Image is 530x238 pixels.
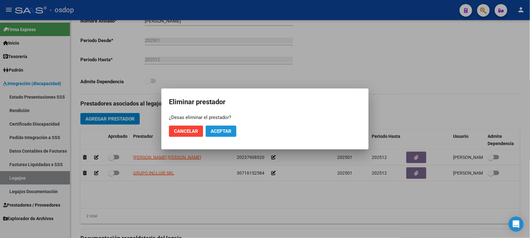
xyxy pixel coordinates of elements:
div: Open Intercom Messenger [509,217,524,232]
span: Aceptar [211,128,231,134]
button: Aceptar [206,126,236,137]
h2: Eliminar prestador [169,96,361,108]
div: ¿Desas eliminar el prestador? [169,114,361,121]
button: Cancelar [169,126,203,137]
span: Cancelar [174,128,198,134]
